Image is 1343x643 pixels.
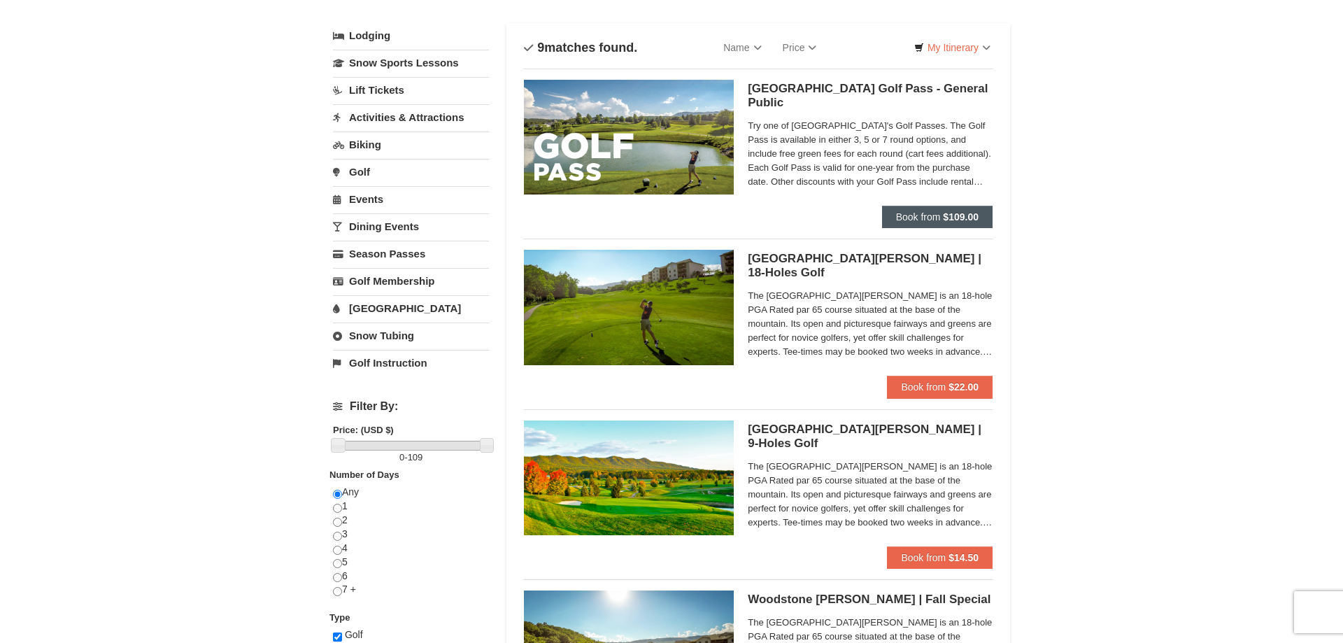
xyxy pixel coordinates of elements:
[333,323,489,348] a: Snow Tubing
[524,80,734,195] img: 6619859-108-f6e09677.jpg
[399,452,404,462] span: 0
[537,41,544,55] span: 9
[333,400,489,413] h4: Filter By:
[333,104,489,130] a: Activities & Attractions
[748,252,993,280] h5: [GEOGRAPHIC_DATA][PERSON_NAME] | 18-Holes Golf
[905,37,1000,58] a: My Itinerary
[329,612,350,623] strong: Type
[948,552,979,563] strong: $14.50
[345,629,363,640] span: Golf
[333,213,489,239] a: Dining Events
[887,376,993,398] button: Book from $22.00
[408,452,423,462] span: 109
[748,593,993,607] h5: Woodstone [PERSON_NAME] | Fall Special
[524,41,637,55] h4: matches found.
[901,552,946,563] span: Book from
[748,82,993,110] h5: [GEOGRAPHIC_DATA] Golf Pass - General Public
[333,186,489,212] a: Events
[333,23,489,48] a: Lodging
[333,77,489,103] a: Lift Tickets
[524,421,734,535] img: 6619859-87-49ad91d4.jpg
[713,34,772,62] a: Name
[748,289,993,359] span: The [GEOGRAPHIC_DATA][PERSON_NAME] is an 18-hole PGA Rated par 65 course situated at the base of ...
[333,50,489,76] a: Snow Sports Lessons
[333,132,489,157] a: Biking
[333,268,489,294] a: Golf Membership
[333,486,489,611] div: Any 1 2 3 4 5 6 7 +
[333,350,489,376] a: Golf Instruction
[948,381,979,393] strong: $22.00
[882,206,993,228] button: Book from $109.00
[333,425,394,435] strong: Price: (USD $)
[748,119,993,189] span: Try one of [GEOGRAPHIC_DATA]'s Golf Passes. The Golf Pass is available in either 3, 5 or 7 round ...
[943,211,979,222] strong: $109.00
[329,469,399,480] strong: Number of Days
[901,381,946,393] span: Book from
[333,241,489,267] a: Season Passes
[333,159,489,185] a: Golf
[772,34,827,62] a: Price
[748,460,993,530] span: The [GEOGRAPHIC_DATA][PERSON_NAME] is an 18-hole PGA Rated par 65 course situated at the base of ...
[524,250,734,365] img: 6619859-85-1f84791f.jpg
[333,451,489,465] label: -
[748,423,993,451] h5: [GEOGRAPHIC_DATA][PERSON_NAME] | 9-Holes Golf
[333,295,489,321] a: [GEOGRAPHIC_DATA]
[887,546,993,569] button: Book from $14.50
[896,211,941,222] span: Book from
